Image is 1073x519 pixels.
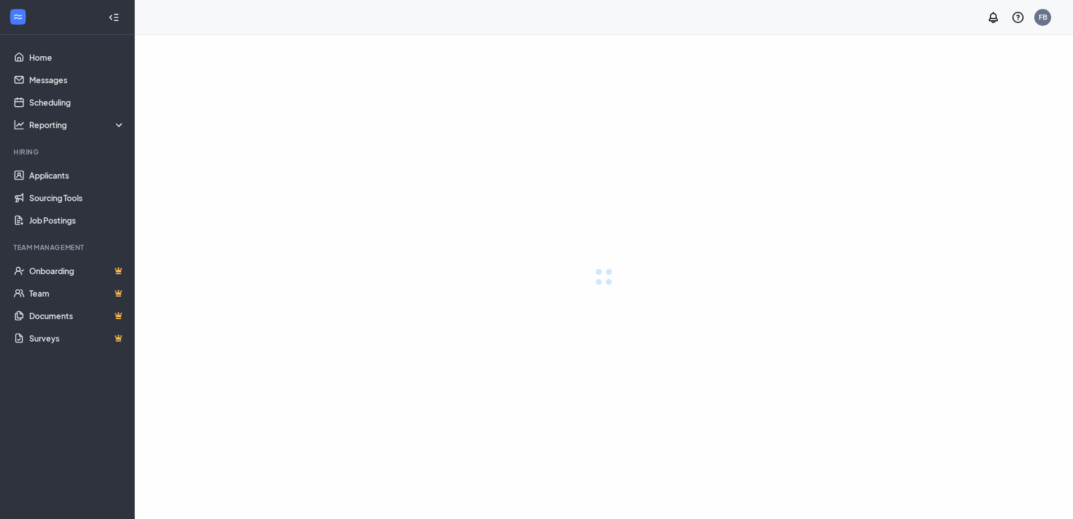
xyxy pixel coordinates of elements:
[13,243,123,252] div: Team Management
[13,147,123,157] div: Hiring
[29,282,125,304] a: TeamCrown
[12,11,24,22] svg: WorkstreamLogo
[13,119,25,130] svg: Analysis
[29,46,125,69] a: Home
[987,11,1000,24] svg: Notifications
[29,259,125,282] a: OnboardingCrown
[29,91,125,113] a: Scheduling
[1011,11,1025,24] svg: QuestionInfo
[29,304,125,327] a: DocumentsCrown
[29,186,125,209] a: Sourcing Tools
[29,69,125,91] a: Messages
[29,327,125,349] a: SurveysCrown
[1039,12,1047,22] div: FB
[108,12,120,23] svg: Collapse
[29,209,125,231] a: Job Postings
[29,119,126,130] div: Reporting
[29,164,125,186] a: Applicants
